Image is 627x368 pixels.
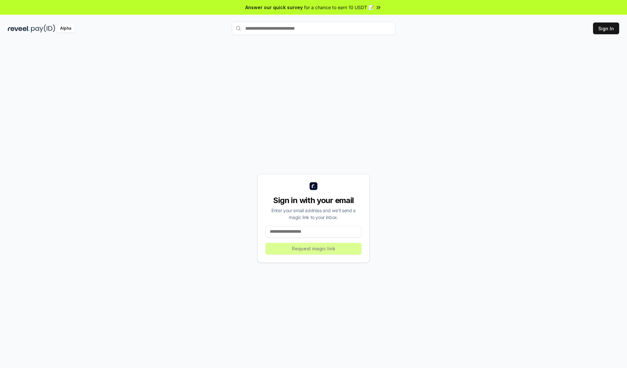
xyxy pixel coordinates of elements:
div: Enter your email address and we’ll send a magic link to your inbox. [265,207,362,221]
span: Answer our quick survey [245,4,303,11]
button: Sign In [593,22,619,34]
span: for a chance to earn 10 USDT 📝 [304,4,374,11]
img: logo_small [310,182,317,190]
img: reveel_dark [8,24,30,33]
div: Sign in with your email [265,195,362,206]
div: Alpha [56,24,75,33]
img: pay_id [31,24,55,33]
